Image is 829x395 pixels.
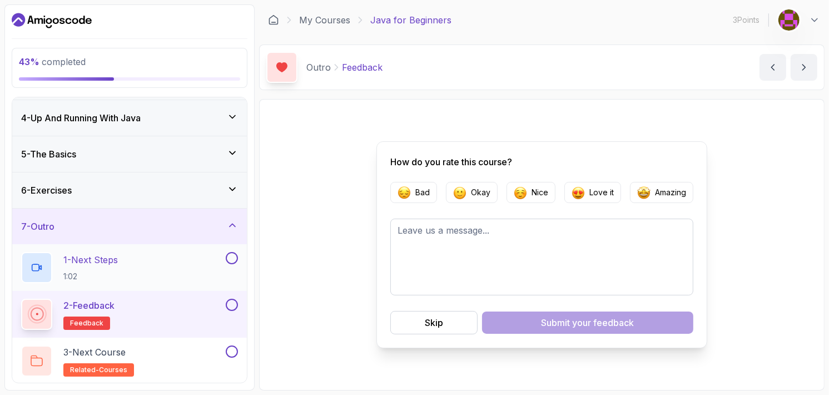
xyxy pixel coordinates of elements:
h3: 5 - The Basics [21,147,76,161]
a: My Courses [299,13,350,27]
button: Feedback EmojieNice [507,182,555,203]
button: user profile image [778,9,820,31]
p: Outro [306,61,331,74]
span: feedback [70,319,103,328]
p: Okay [471,187,490,198]
span: your feedback [573,316,634,329]
span: 43 % [19,56,39,67]
button: Feedback EmojieLove it [564,182,621,203]
button: 3-Next Courserelated-courses [21,345,238,377]
p: 3 - Next Course [63,345,126,359]
h3: 6 - Exercises [21,184,72,197]
button: 6-Exercises [12,172,247,208]
p: 3 Points [733,14,759,26]
button: 4-Up And Running With Java [12,100,247,136]
button: 5-The Basics [12,136,247,172]
a: Dashboard [12,12,92,29]
p: 1 - Next Steps [63,253,118,266]
button: Skip [390,311,478,334]
img: Feedback Emojie [572,186,585,199]
p: How do you rate this course? [390,155,693,169]
h3: 4 - Up And Running With Java [21,111,141,125]
p: Love it [589,187,614,198]
p: 2 - Feedback [63,299,115,312]
button: previous content [759,54,786,81]
img: Feedback Emojie [453,186,466,199]
button: Feedback EmojieAmazing [630,182,693,203]
button: 1-Next Steps1:02 [21,252,238,283]
button: 2-Feedbackfeedback [21,299,238,330]
button: next content [791,54,817,81]
div: Skip [425,316,443,329]
div: Submit [542,316,634,329]
span: related-courses [70,366,127,374]
button: 7-Outro [12,209,247,244]
a: Dashboard [268,14,279,26]
button: Feedback EmojieBad [390,182,437,203]
h3: 7 - Outro [21,220,54,233]
img: Feedback Emojie [637,186,651,199]
span: completed [19,56,86,67]
img: user profile image [778,9,800,31]
button: Feedback EmojieOkay [446,182,498,203]
p: Java for Beginners [370,13,451,27]
p: Nice [532,187,548,198]
p: Bad [415,187,430,198]
button: Submit your feedback [482,312,693,334]
img: Feedback Emojie [514,186,527,199]
p: Feedback [342,61,383,74]
p: Amazing [655,187,686,198]
img: Feedback Emojie [398,186,411,199]
p: 1:02 [63,271,118,282]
